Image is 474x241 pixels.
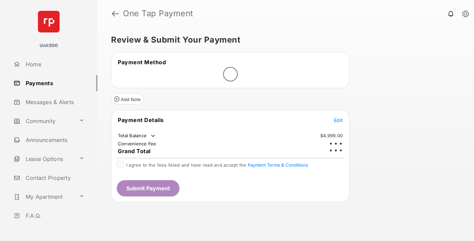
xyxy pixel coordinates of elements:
[118,148,151,154] span: Grand Total
[117,180,179,196] button: Submit Payment
[248,162,308,168] button: I agree to the fees listed and have read and accept the
[11,189,76,205] a: My Apartment
[111,36,455,44] h5: Review & Submit Your Payment
[111,94,144,104] button: Add Note
[11,113,76,129] a: Community
[118,59,166,66] span: Payment Method
[320,132,343,139] td: $4,999.00
[40,42,58,49] p: Unit500
[117,141,157,147] td: Convenience Fee
[123,9,193,18] strong: One Tap Payment
[126,162,308,168] span: I agree to the fees listed and have read and accept the
[11,151,76,167] a: Lease Options
[117,132,156,139] td: Total Balance
[11,208,98,224] a: F.A.Q.
[334,117,343,123] button: Edit
[11,94,98,110] a: Messages & Alerts
[11,132,98,148] a: Announcements
[38,11,60,32] img: svg+xml;base64,PHN2ZyB4bWxucz0iaHR0cDovL3d3dy53My5vcmcvMjAwMC9zdmciIHdpZHRoPSI2NCIgaGVpZ2h0PSI2NC...
[118,117,164,123] span: Payment Details
[11,170,98,186] a: Contact Property
[11,75,98,91] a: Payments
[11,56,98,72] a: Home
